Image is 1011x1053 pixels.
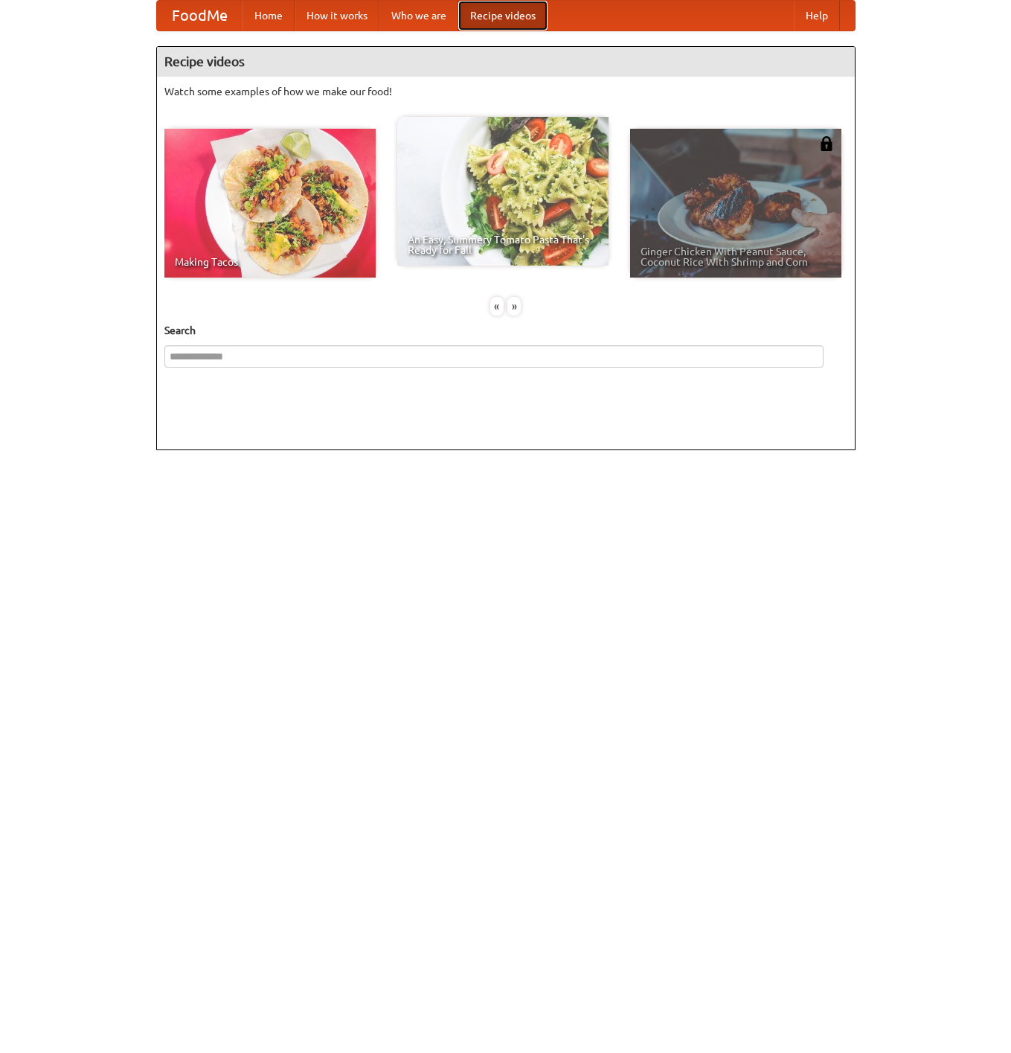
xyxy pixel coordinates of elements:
p: Watch some examples of how we make our food! [164,84,847,99]
a: An Easy, Summery Tomato Pasta That's Ready for Fall [397,117,609,266]
a: Who we are [379,1,458,31]
a: How it works [295,1,379,31]
a: Recipe videos [458,1,548,31]
a: Home [243,1,295,31]
a: Help [794,1,840,31]
span: An Easy, Summery Tomato Pasta That's Ready for Fall [408,234,598,255]
a: Making Tacos [164,129,376,278]
span: Making Tacos [175,257,365,267]
div: » [507,297,521,316]
h4: Recipe videos [157,47,855,77]
img: 483408.png [819,136,834,151]
div: « [490,297,504,316]
h5: Search [164,323,847,338]
a: FoodMe [157,1,243,31]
